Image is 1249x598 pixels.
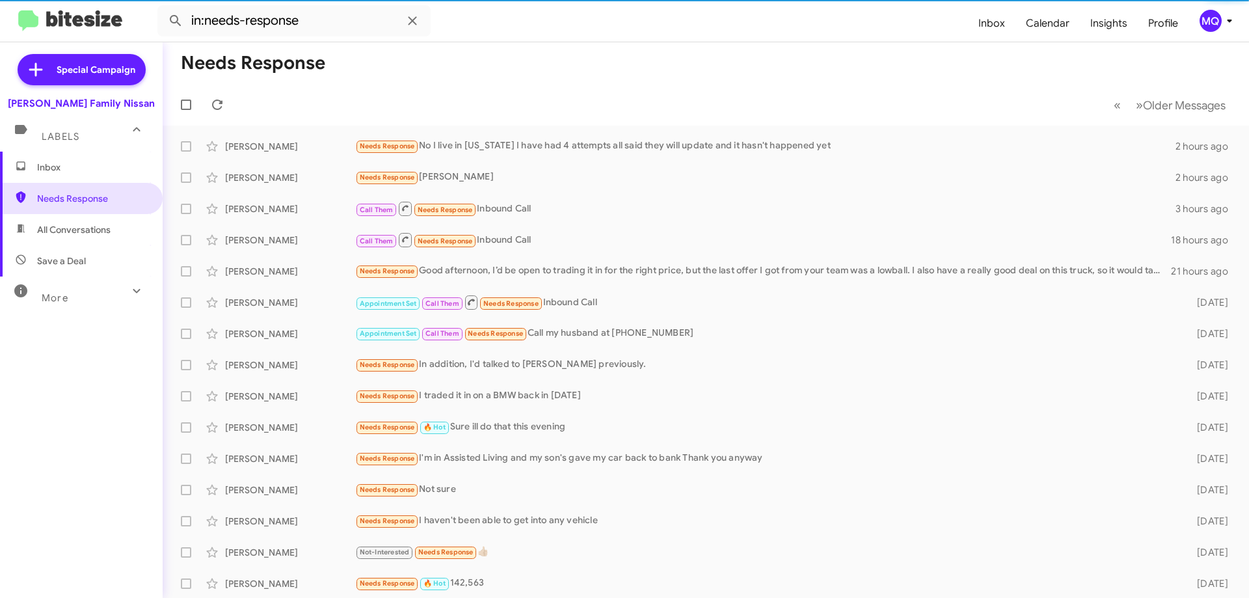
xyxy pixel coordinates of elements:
[355,357,1176,372] div: In addition, I'd talked to [PERSON_NAME] previously.
[225,577,355,590] div: [PERSON_NAME]
[1176,390,1239,403] div: [DATE]
[355,545,1176,560] div: 👍🏼
[1171,265,1239,278] div: 21 hours ago
[57,63,135,76] span: Special Campaign
[483,299,539,308] span: Needs Response
[225,515,355,528] div: [PERSON_NAME]
[1143,98,1226,113] span: Older Messages
[225,265,355,278] div: [PERSON_NAME]
[1114,97,1121,113] span: «
[225,390,355,403] div: [PERSON_NAME]
[225,171,355,184] div: [PERSON_NAME]
[225,202,355,215] div: [PERSON_NAME]
[1106,92,1129,118] button: Previous
[355,170,1175,185] div: [PERSON_NAME]
[1176,577,1239,590] div: [DATE]
[18,54,146,85] a: Special Campaign
[355,576,1176,591] div: 142,563
[360,454,415,463] span: Needs Response
[360,579,415,588] span: Needs Response
[1136,97,1143,113] span: »
[1176,483,1239,496] div: [DATE]
[1189,10,1235,32] button: MQ
[1171,234,1239,247] div: 18 hours ago
[42,292,68,304] span: More
[360,237,394,245] span: Call Them
[225,483,355,496] div: [PERSON_NAME]
[1176,515,1239,528] div: [DATE]
[418,206,473,214] span: Needs Response
[355,139,1175,154] div: No I live in [US_STATE] I have had 4 attempts all said they will update and it hasn't happened yet
[1176,546,1239,559] div: [DATE]
[355,388,1176,403] div: I traded it in on a BMW back in [DATE]
[1015,5,1080,42] a: Calendar
[181,53,325,74] h1: Needs Response
[42,131,79,143] span: Labels
[8,97,155,110] div: [PERSON_NAME] Family Nissan
[1080,5,1138,42] a: Insights
[355,420,1176,435] div: Sure ill do that this evening
[425,299,459,308] span: Call Them
[355,232,1171,248] div: Inbound Call
[360,206,394,214] span: Call Them
[37,223,111,236] span: All Conversations
[225,546,355,559] div: [PERSON_NAME]
[355,451,1176,466] div: I'm in Assisted Living and my son's gave my car back to bank Thank you anyway
[360,360,415,369] span: Needs Response
[157,5,431,36] input: Search
[1176,296,1239,309] div: [DATE]
[355,264,1171,279] div: Good afternoon, I’d be open to trading it in for the right price, but the last offer I got from y...
[1200,10,1222,32] div: MQ
[423,579,446,588] span: 🔥 Hot
[225,140,355,153] div: [PERSON_NAME]
[355,513,1176,528] div: I haven't been able to get into any vehicle
[1138,5,1189,42] a: Profile
[355,200,1175,217] div: Inbound Call
[418,548,474,556] span: Needs Response
[37,161,148,174] span: Inbox
[1128,92,1233,118] button: Next
[360,299,417,308] span: Appointment Set
[225,234,355,247] div: [PERSON_NAME]
[360,392,415,400] span: Needs Response
[1176,359,1239,372] div: [DATE]
[360,423,415,431] span: Needs Response
[360,548,410,556] span: Not-Interested
[225,359,355,372] div: [PERSON_NAME]
[225,421,355,434] div: [PERSON_NAME]
[425,329,459,338] span: Call Them
[360,329,417,338] span: Appointment Set
[225,327,355,340] div: [PERSON_NAME]
[355,326,1176,341] div: Call my husband at [PHONE_NUMBER]
[1176,452,1239,465] div: [DATE]
[1175,171,1239,184] div: 2 hours ago
[1176,421,1239,434] div: [DATE]
[1176,327,1239,340] div: [DATE]
[423,423,446,431] span: 🔥 Hot
[360,485,415,494] span: Needs Response
[37,254,86,267] span: Save a Deal
[360,517,415,525] span: Needs Response
[360,173,415,182] span: Needs Response
[355,294,1176,310] div: Inbound Call
[968,5,1015,42] a: Inbox
[1175,202,1239,215] div: 3 hours ago
[225,452,355,465] div: [PERSON_NAME]
[468,329,523,338] span: Needs Response
[355,482,1176,497] div: Not sure
[225,296,355,309] div: [PERSON_NAME]
[418,237,473,245] span: Needs Response
[360,142,415,150] span: Needs Response
[360,267,415,275] span: Needs Response
[1175,140,1239,153] div: 2 hours ago
[37,192,148,205] span: Needs Response
[1107,92,1233,118] nav: Page navigation example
